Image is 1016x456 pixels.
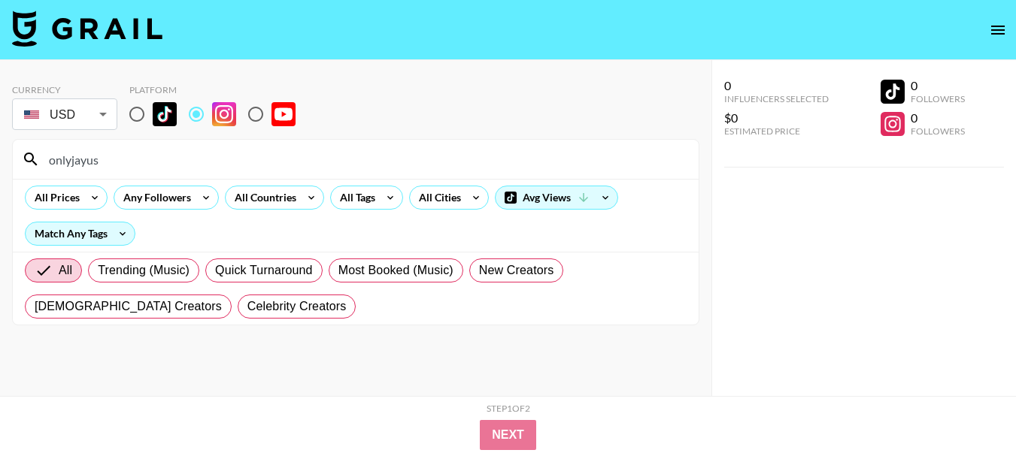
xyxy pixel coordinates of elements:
div: Step 1 of 2 [487,403,530,414]
div: All Prices [26,186,83,209]
div: Followers [911,93,965,104]
div: Avg Views [496,186,617,209]
div: Platform [129,84,308,95]
span: Most Booked (Music) [338,261,453,279]
div: Currency [12,84,117,95]
iframe: Drift Widget Chat Controller [941,381,998,438]
span: Quick Turnaround [215,261,313,279]
span: New Creators [479,261,554,279]
div: 0 [911,78,965,93]
div: $0 [724,110,829,125]
div: Any Followers [114,186,194,209]
button: open drawer [983,15,1013,45]
span: All [59,261,72,279]
div: All Countries [226,186,299,209]
div: 0 [724,78,829,93]
img: Instagram [212,102,236,126]
div: All Tags [331,186,378,209]
img: YouTube [271,102,296,126]
div: Match Any Tags [26,222,135,245]
span: Celebrity Creators [247,297,347,316]
span: [DEMOGRAPHIC_DATA] Creators [35,297,222,316]
img: Grail Talent [12,11,162,47]
span: Trending (Music) [98,261,190,279]
button: Next [480,420,536,450]
div: Estimated Price [724,125,829,137]
div: All Cities [410,186,464,209]
div: USD [15,101,114,128]
div: 0 [911,110,965,125]
div: Followers [911,125,965,137]
img: TikTok [153,102,177,126]
div: Influencers Selected [724,93,829,104]
input: Search by User Name [40,147,690,171]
